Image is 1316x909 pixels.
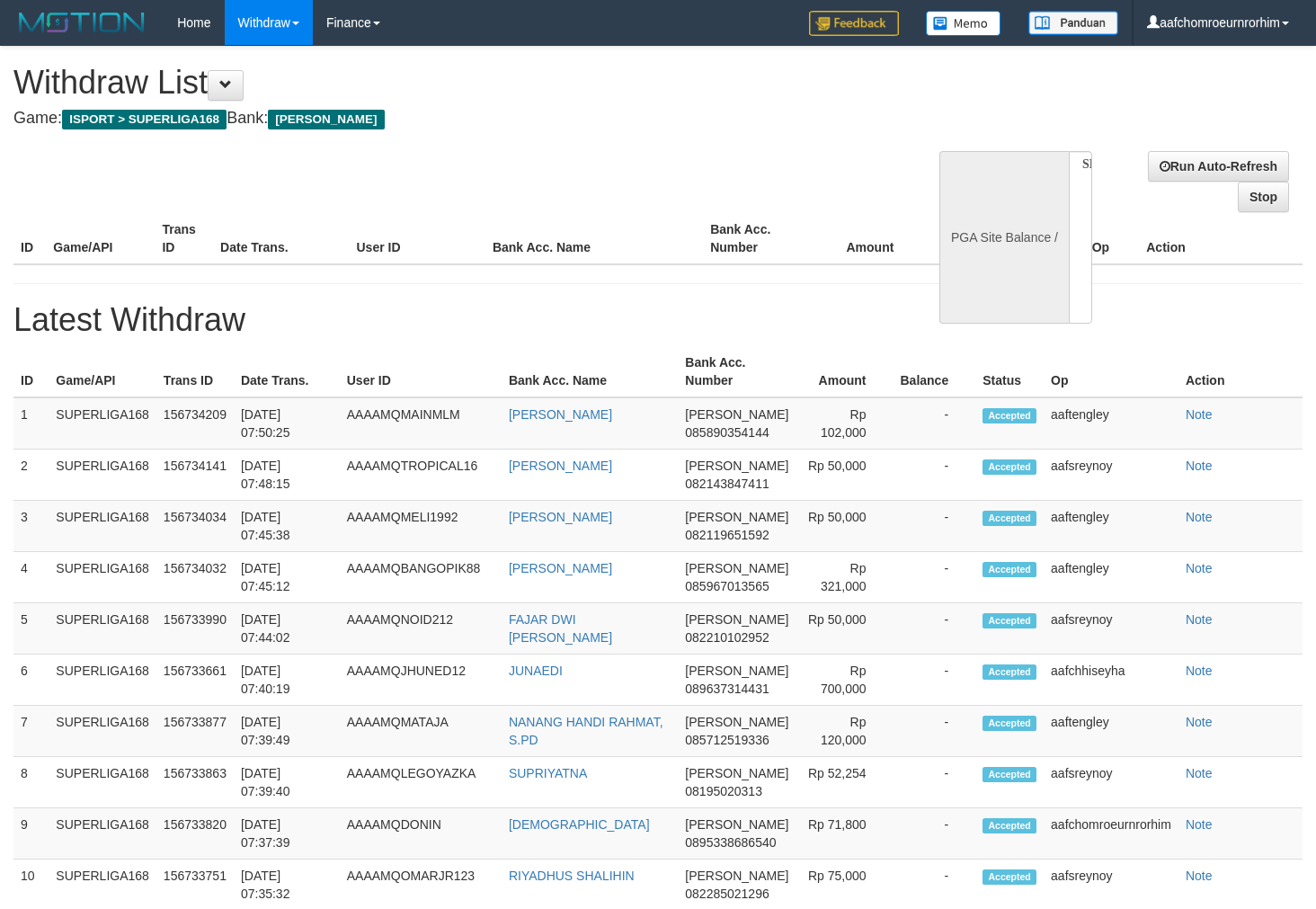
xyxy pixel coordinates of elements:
[685,869,788,883] span: [PERSON_NAME]
[796,706,893,757] td: Rp 120,000
[796,346,893,397] th: Amount
[926,11,1001,36] img: Button%20Memo.svg
[685,682,769,696] span: 089637314431
[49,808,156,860] td: SUPERLIGA168
[156,501,234,552] td: 156734034
[920,213,1020,264] th: Balance
[685,733,769,747] span: 085712519336
[340,655,502,706] td: AAAAMQJHUNED12
[796,757,893,808] td: Rp 52,254
[509,510,612,524] a: [PERSON_NAME]
[983,408,1036,423] span: Accepted
[509,766,587,780] a: SUPRIYATNA
[13,9,150,36] img: MOTION_logo.png
[685,715,788,729] span: [PERSON_NAME]
[809,11,899,36] img: Feedback.jpg
[234,450,340,501] td: [DATE] 07:48:15
[49,552,156,603] td: SUPERLIGA168
[1044,706,1178,757] td: aaftengley
[509,715,663,747] a: NANANG HANDI RAHMAT, S.PD
[894,603,976,655] td: -
[1186,510,1213,524] a: Note
[685,425,769,440] span: 085890354144
[1139,213,1303,264] th: Action
[234,808,340,860] td: [DATE] 07:37:39
[1186,766,1213,780] a: Note
[1178,346,1303,397] th: Action
[340,808,502,860] td: AAAAMQDONIN
[13,65,859,101] h1: Withdraw List
[894,757,976,808] td: -
[13,706,49,757] td: 7
[983,613,1036,628] span: Accepted
[983,767,1036,782] span: Accepted
[340,706,502,757] td: AAAAMQMATAJA
[340,397,502,450] td: AAAAMQMAINMLM
[340,450,502,501] td: AAAAMQTROPICAL16
[156,346,234,397] th: Trans ID
[894,346,976,397] th: Balance
[1028,11,1118,35] img: panduan.png
[509,407,612,422] a: [PERSON_NAME]
[894,655,976,706] td: -
[1186,817,1213,832] a: Note
[894,397,976,450] td: -
[796,603,893,655] td: Rp 50,000
[13,603,49,655] td: 5
[13,397,49,450] td: 1
[1186,715,1213,729] a: Note
[156,808,234,860] td: 156733820
[894,706,976,757] td: -
[234,706,340,757] td: [DATE] 07:39:49
[1044,655,1178,706] td: aafchhiseyha
[796,655,893,706] td: Rp 700,000
[502,346,678,397] th: Bank Acc. Name
[62,110,227,129] span: ISPORT > SUPERLIGA168
[1186,612,1213,627] a: Note
[1186,869,1213,883] a: Note
[156,603,234,655] td: 156733990
[213,213,349,264] th: Date Trans.
[234,757,340,808] td: [DATE] 07:39:40
[983,562,1036,577] span: Accepted
[340,757,502,808] td: AAAAMQLEGOYAZKA
[983,511,1036,526] span: Accepted
[796,552,893,603] td: Rp 321,000
[13,655,49,706] td: 6
[340,603,502,655] td: AAAAMQNOID212
[509,869,635,883] a: RIYADHUS SHALIHIN
[509,612,612,645] a: FAJAR DWI [PERSON_NAME]
[49,346,156,397] th: Game/API
[983,818,1036,833] span: Accepted
[13,808,49,860] td: 9
[156,655,234,706] td: 156733661
[894,552,976,603] td: -
[156,450,234,501] td: 156734141
[1044,757,1178,808] td: aafsreynoy
[894,450,976,501] td: -
[685,510,788,524] span: [PERSON_NAME]
[49,757,156,808] td: SUPERLIGA168
[49,603,156,655] td: SUPERLIGA168
[685,477,769,491] span: 082143847411
[49,397,156,450] td: SUPERLIGA168
[703,213,812,264] th: Bank Acc. Number
[349,213,485,264] th: User ID
[983,664,1036,680] span: Accepted
[685,561,788,575] span: [PERSON_NAME]
[234,552,340,603] td: [DATE] 07:45:12
[234,603,340,655] td: [DATE] 07:44:02
[685,887,769,901] span: 082285021296
[1044,552,1178,603] td: aaftengley
[939,151,1069,324] div: PGA Site Balance /
[46,213,155,264] th: Game/API
[685,784,762,798] span: 08195020313
[13,213,46,264] th: ID
[509,664,563,678] a: JUNAEDI
[156,397,234,450] td: 156734209
[509,817,650,832] a: [DEMOGRAPHIC_DATA]
[485,213,703,264] th: Bank Acc. Name
[894,501,976,552] td: -
[983,869,1036,885] span: Accepted
[156,757,234,808] td: 156733863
